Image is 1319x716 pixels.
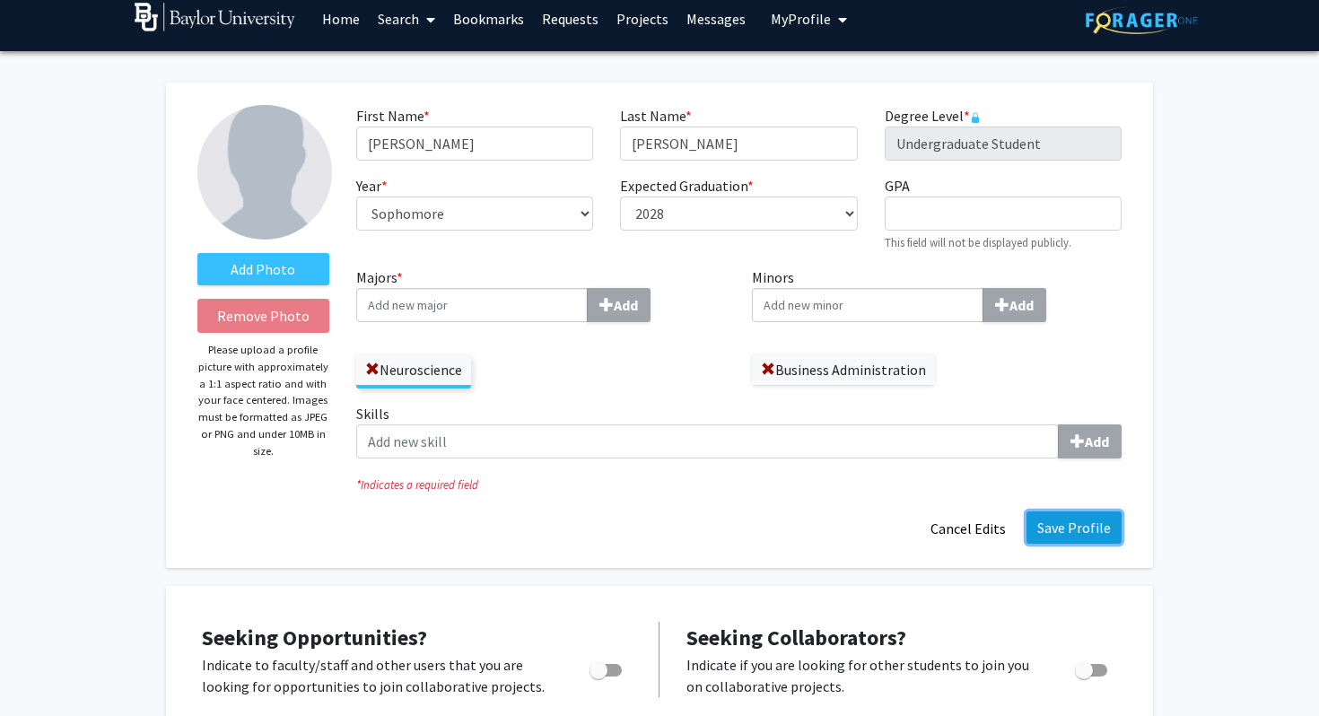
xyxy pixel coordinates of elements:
[1026,511,1122,544] button: Save Profile
[197,105,332,240] img: Profile Picture
[983,288,1046,322] button: Minors
[356,476,1122,493] i: Indicates a required field
[1085,432,1109,450] b: Add
[752,288,983,322] input: MinorsAdd
[686,654,1041,697] p: Indicate if you are looking for other students to join you on collaborative projects.
[970,112,981,123] svg: This information is provided and automatically updated by Baylor University and is not editable o...
[356,424,1059,458] input: SkillsAdd
[1058,424,1122,458] button: Skills
[1068,654,1117,681] div: Toggle
[587,288,651,322] button: Majors*
[356,288,588,322] input: Majors*Add
[197,342,329,459] p: Please upload a profile picture with approximately a 1:1 aspect ratio and with your face centered...
[752,354,935,385] label: Business Administration
[202,654,555,697] p: Indicate to faculty/staff and other users that you are looking for opportunities to join collabor...
[356,266,726,322] label: Majors
[197,253,329,285] label: AddProfile Picture
[620,175,754,196] label: Expected Graduation
[885,235,1071,249] small: This field will not be displayed publicly.
[356,354,471,385] label: Neuroscience
[197,299,329,333] button: Remove Photo
[1086,6,1198,34] img: ForagerOne Logo
[885,175,910,196] label: GPA
[919,511,1018,546] button: Cancel Edits
[582,654,632,681] div: Toggle
[356,105,430,127] label: First Name
[356,175,388,196] label: Year
[135,3,295,31] img: Baylor University Logo
[752,266,1122,322] label: Minors
[686,624,906,651] span: Seeking Collaborators?
[202,624,427,651] span: Seeking Opportunities?
[356,403,1122,458] label: Skills
[1009,296,1034,314] b: Add
[620,105,692,127] label: Last Name
[13,635,76,703] iframe: Chat
[885,105,981,127] label: Degree Level
[771,10,831,28] span: My Profile
[614,296,638,314] b: Add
